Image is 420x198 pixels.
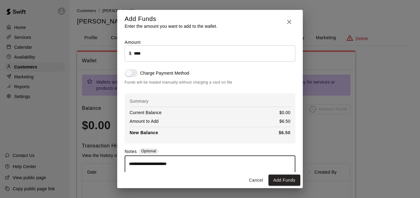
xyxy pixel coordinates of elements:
[130,118,159,124] p: Amount to Add
[141,149,156,153] span: Optional
[279,118,290,124] p: $6.50
[246,175,266,186] button: Cancel
[125,15,217,23] h5: Add Funds
[268,175,300,186] button: Add Funds
[130,98,290,104] p: Summary
[140,70,189,76] p: Charge Payment Method
[125,148,137,155] label: Notes
[129,50,131,56] p: $
[125,80,295,86] span: Funds will be loaded manually without charging a card on file
[125,40,141,45] label: Amount
[279,130,290,136] p: $6.50
[125,23,217,29] p: Enter the amount you want to add to the wallet.
[130,109,161,116] p: Current Balance
[130,130,158,136] p: New Balance
[279,109,290,116] p: $0.00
